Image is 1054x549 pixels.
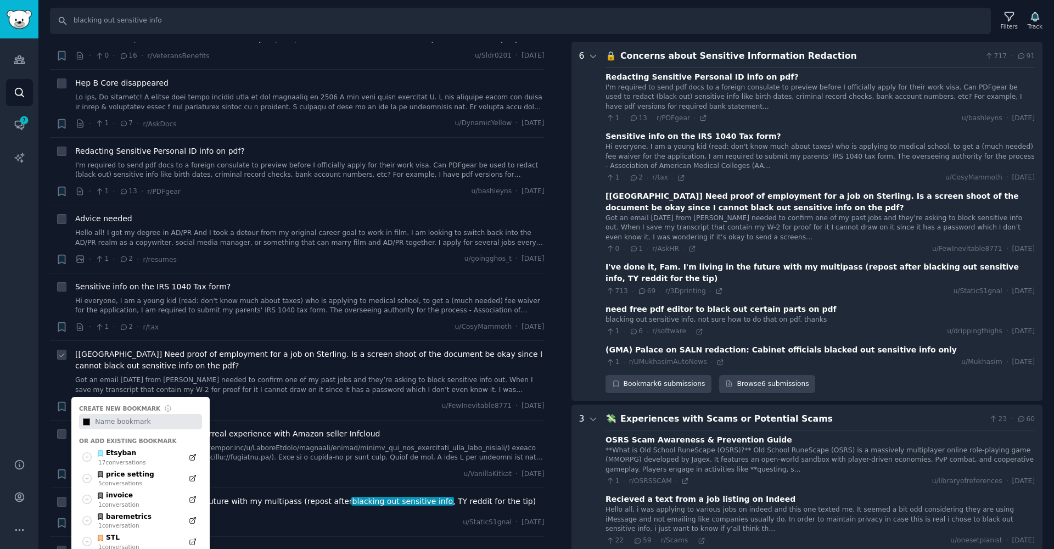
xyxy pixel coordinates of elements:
[515,254,518,264] span: ·
[98,479,154,487] div: 5 conversation s
[95,254,109,264] span: 1
[472,187,512,197] span: u/bashleyns
[113,186,115,197] span: ·
[623,358,625,366] span: ·
[75,376,545,395] a: Got an email [DATE] from [PERSON_NAME] needed to confirm one of my past jobs and they’re asking t...
[623,174,625,182] span: ·
[113,50,115,61] span: ·
[606,344,957,356] div: (GMA) Palace on SALN redaction: Cabinet officials blacked out sensitive info only
[98,458,146,466] div: 17 conversation s
[719,375,815,394] a: Browse6 submissions
[606,304,837,315] div: need free pdf editor to black out certain parts on pdf
[515,119,518,128] span: ·
[647,245,648,253] span: ·
[633,536,651,546] span: 59
[606,51,616,61] span: 🔒
[50,8,991,34] input: Search Keyword
[455,119,512,128] span: u/DynamicYellow
[113,321,115,333] span: ·
[97,512,152,522] div: baremetrics
[1012,114,1035,124] span: [DATE]
[75,281,231,293] a: Sensitive info on the IRS 1040 Tax form?
[606,327,619,337] span: 1
[676,477,677,485] span: ·
[606,505,1035,534] div: Hello all, i was applying to various jobs on indeed and this one texted me. It seemed a bit odd c...
[75,213,132,225] a: Advice needed
[606,191,1035,214] div: [[GEOGRAPHIC_DATA]] Need proof of employment for a job on Sterling. Is a screen shoot of the docu...
[75,444,545,463] a: L ips dolo sit A cons a [elit](seddo://eiu.tempor.inc/u/LaboreEtdolo/magnaali/enimad/minimv_qui_n...
[606,446,1035,475] div: **What is Old School RuneScape (OSRS)?** Old School RuneScape (OSRS) is a massively multiplayer o...
[606,261,1035,284] div: I've done it, Fam. I'm living in the future with my multipass (repost after blacking out sensitiv...
[629,327,643,337] span: 6
[475,51,512,61] span: u/Sldr0201
[606,536,624,546] span: 22
[579,49,585,393] div: 6
[1006,287,1008,296] span: ·
[945,173,1002,183] span: u/CosyMammoth
[606,142,1035,171] div: Hi everyone, I am a young kid (read: don't know much about taxes) who is applying to medical scho...
[989,414,1007,424] span: 23
[620,49,980,63] div: Concerns about Sensitive Information Redaction
[75,428,380,440] a: I finally took the shot and had a surreal experience with Amazon seller Infcloud
[113,118,115,130] span: ·
[119,187,137,197] span: 13
[143,323,159,331] span: r/tax
[143,256,176,264] span: r/resumes
[932,477,1002,486] span: u/libraryofreferences
[710,287,711,295] span: ·
[75,296,545,316] a: Hi everyone, I am a young kid (read: don't know much about taxes) who is applying to medical scho...
[1012,327,1035,337] span: [DATE]
[522,401,544,411] span: [DATE]
[1006,114,1008,124] span: ·
[623,328,625,335] span: ·
[522,518,544,528] span: [DATE]
[351,497,454,506] span: blacking out sensitive info
[98,522,152,529] div: 1 conversation
[652,245,679,253] span: r/AskHR
[97,533,139,543] div: STL
[1012,173,1035,183] span: [DATE]
[961,357,1002,367] span: u/Mukhasim
[137,254,139,265] span: ·
[1012,244,1035,254] span: [DATE]
[606,83,1035,112] div: I'm required to send pdf docs to a foreign consulate to preview before I officially apply for the...
[1012,536,1035,546] span: [DATE]
[690,328,692,335] span: ·
[137,118,139,130] span: ·
[962,114,1002,124] span: u/bashleyns
[606,413,616,424] span: 💸
[141,186,143,197] span: ·
[606,173,619,183] span: 1
[522,187,544,197] span: [DATE]
[629,477,672,485] span: r/OSRSSCAM
[464,254,512,264] span: u/goingghos_t
[672,174,674,182] span: ·
[515,469,518,479] span: ·
[97,449,146,458] div: Etsyban
[442,401,512,411] span: u/FewInevitable8771
[711,358,713,366] span: ·
[620,412,985,426] div: Experiences with Scams or Potential Scams
[75,145,245,157] span: Redacting Sensitive Personal ID info on pdf?
[522,119,544,128] span: [DATE]
[606,244,619,254] span: 0
[659,287,661,295] span: ·
[89,254,91,265] span: ·
[522,254,544,264] span: [DATE]
[950,536,1002,546] span: u/onesetpianist
[606,214,1035,243] div: Got an email [DATE] from [PERSON_NAME] needed to confirm one of my past jobs and they’re asking t...
[1012,477,1035,486] span: [DATE]
[75,349,545,372] span: [[GEOGRAPHIC_DATA]] Need proof of employment for a job on Sterling. Is a screen shoot of the docu...
[119,254,133,264] span: 2
[95,51,109,61] span: 0
[455,322,512,332] span: u/CosyMammoth
[657,114,690,122] span: r/PDFgear
[119,322,133,332] span: 2
[79,405,160,412] div: Create new bookmark
[692,537,693,545] span: ·
[623,245,625,253] span: ·
[1024,9,1046,32] button: Track
[606,494,795,505] div: Recieved a text from a job listing on Indeed
[1006,173,1008,183] span: ·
